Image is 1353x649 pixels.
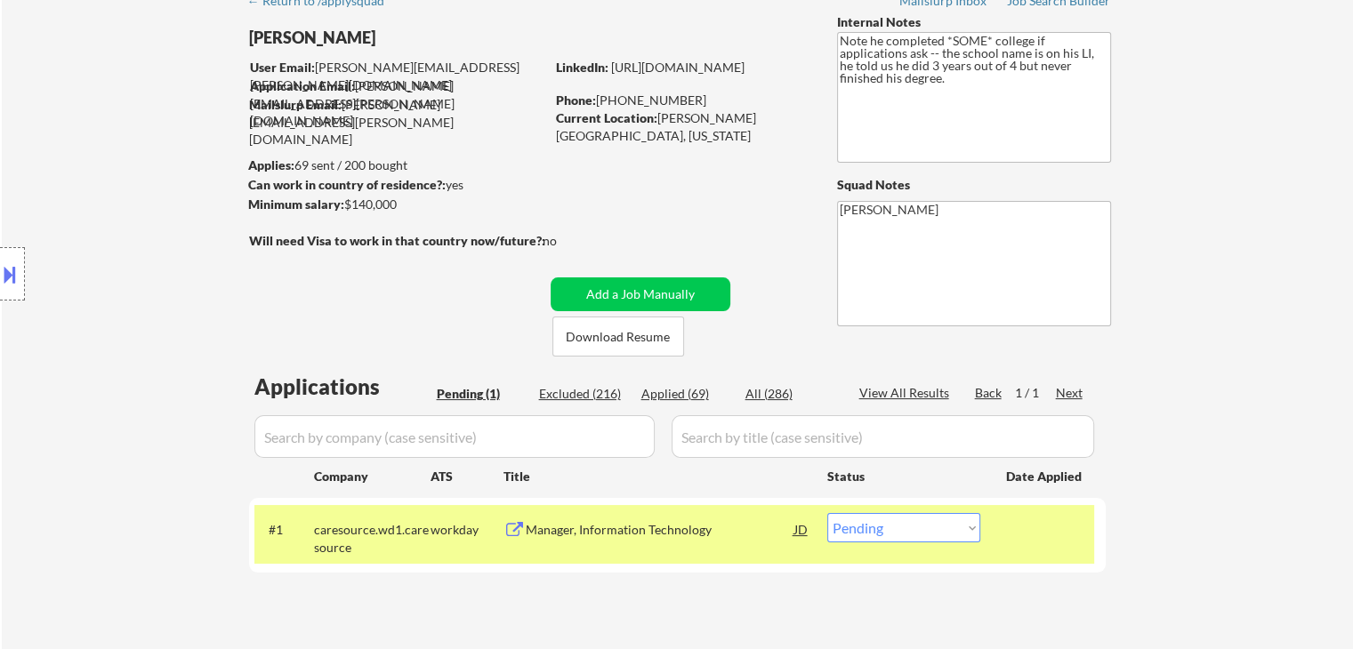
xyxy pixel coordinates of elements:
div: Applied (69) [641,385,730,403]
strong: Application Email: [250,78,355,93]
div: [PERSON_NAME][EMAIL_ADDRESS][PERSON_NAME][DOMAIN_NAME] [250,77,544,130]
div: caresource.wd1.caresource [314,521,431,556]
strong: Current Location: [556,110,657,125]
div: [PERSON_NAME][GEOGRAPHIC_DATA], [US_STATE] [556,109,808,144]
div: Status [827,460,980,492]
div: Title [503,468,810,485]
div: All (286) [745,385,834,403]
div: Pending (1) [437,385,526,403]
button: Download Resume [552,316,684,357]
div: workday [431,521,503,539]
strong: LinkedIn: [556,60,608,75]
div: Excluded (216) [539,385,628,403]
div: [PHONE_NUMBER] [556,92,808,109]
div: 1 / 1 [1015,384,1056,402]
div: Applications [254,376,431,397]
input: Search by company (case sensitive) [254,415,655,458]
div: Date Applied [1006,468,1084,485]
div: [PERSON_NAME] [249,27,615,49]
a: [URL][DOMAIN_NAME] [611,60,745,75]
div: JD [793,513,810,545]
div: Squad Notes [837,176,1111,194]
strong: Will need Visa to work in that country now/future?: [249,233,545,248]
div: yes [248,176,539,194]
div: no [543,232,593,250]
div: Manager, Information Technology [526,521,794,539]
div: $140,000 [248,196,544,213]
div: #1 [269,521,300,539]
div: View All Results [859,384,954,402]
strong: Phone: [556,92,596,108]
strong: Can work in country of residence?: [248,177,446,192]
button: Add a Job Manually [551,277,730,311]
strong: Mailslurp Email: [249,97,342,112]
div: Company [314,468,431,485]
strong: User Email: [250,60,315,75]
div: [PERSON_NAME][EMAIL_ADDRESS][PERSON_NAME][DOMAIN_NAME] [249,96,544,148]
div: Back [975,384,1003,402]
div: 69 sent / 200 bought [248,156,544,174]
div: [PERSON_NAME][EMAIL_ADDRESS][PERSON_NAME][DOMAIN_NAME] [250,59,544,93]
input: Search by title (case sensitive) [672,415,1094,458]
div: Internal Notes [837,13,1111,31]
div: Next [1056,384,1084,402]
div: ATS [431,468,503,485]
